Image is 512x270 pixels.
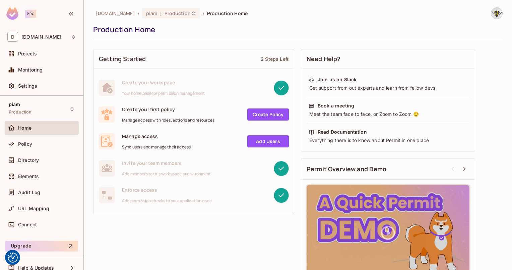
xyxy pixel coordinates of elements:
[203,10,204,16] li: /
[247,108,289,121] a: Create Policy
[18,174,39,179] span: Elements
[96,10,135,16] span: the active workspace
[122,91,205,96] span: Your home base for permission management
[18,83,37,89] span: Settings
[138,10,139,16] li: /
[25,10,36,18] div: Pro
[18,125,32,131] span: Home
[207,10,248,16] span: Production Home
[307,55,341,63] span: Need Help?
[318,76,357,83] div: Join us on Slack
[7,32,18,42] span: D
[6,7,18,20] img: SReyMgAAAABJRU5ErkJggg==
[318,129,367,135] div: Read Documentation
[18,141,32,147] span: Policy
[18,67,43,73] span: Monitoring
[122,187,212,193] span: Enforce access
[99,55,146,63] span: Getting Started
[309,137,467,144] div: Everything there is to know about Permit in one place
[8,253,18,263] button: Consent Preferences
[21,34,61,40] span: Workspace: datev.de
[18,157,39,163] span: Directory
[122,171,211,177] span: Add members to this workspace or environment
[165,10,191,16] span: Production
[9,109,32,115] span: Production
[9,102,20,107] span: piam
[309,85,467,91] div: Get support from out experts and learn from fellow devs
[146,10,157,16] span: piam
[159,11,162,16] span: :
[8,253,18,263] img: Revisit consent button
[307,165,387,173] span: Permit Overview and Demo
[309,111,467,118] div: Meet the team face to face, or Zoom to Zoom 😉
[18,51,37,56] span: Projects
[122,144,191,150] span: Sync users and manage their access
[122,198,212,204] span: Add permission checks to your application code
[122,133,191,139] span: Manage access
[18,206,49,211] span: URL Mapping
[122,106,214,113] span: Create your first policy
[18,190,40,195] span: Audit Log
[122,160,211,166] span: Invite your team members
[247,135,289,147] a: Add Users
[261,56,289,62] div: 2 Steps Left
[122,118,214,123] span: Manage access with roles, actions and resources
[5,241,78,252] button: Upgrade
[18,222,37,227] span: Connect
[93,25,499,35] div: Production Home
[491,8,502,19] img: Hartmann, Patrick
[318,102,354,109] div: Book a meeting
[122,79,205,86] span: Create your workspace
